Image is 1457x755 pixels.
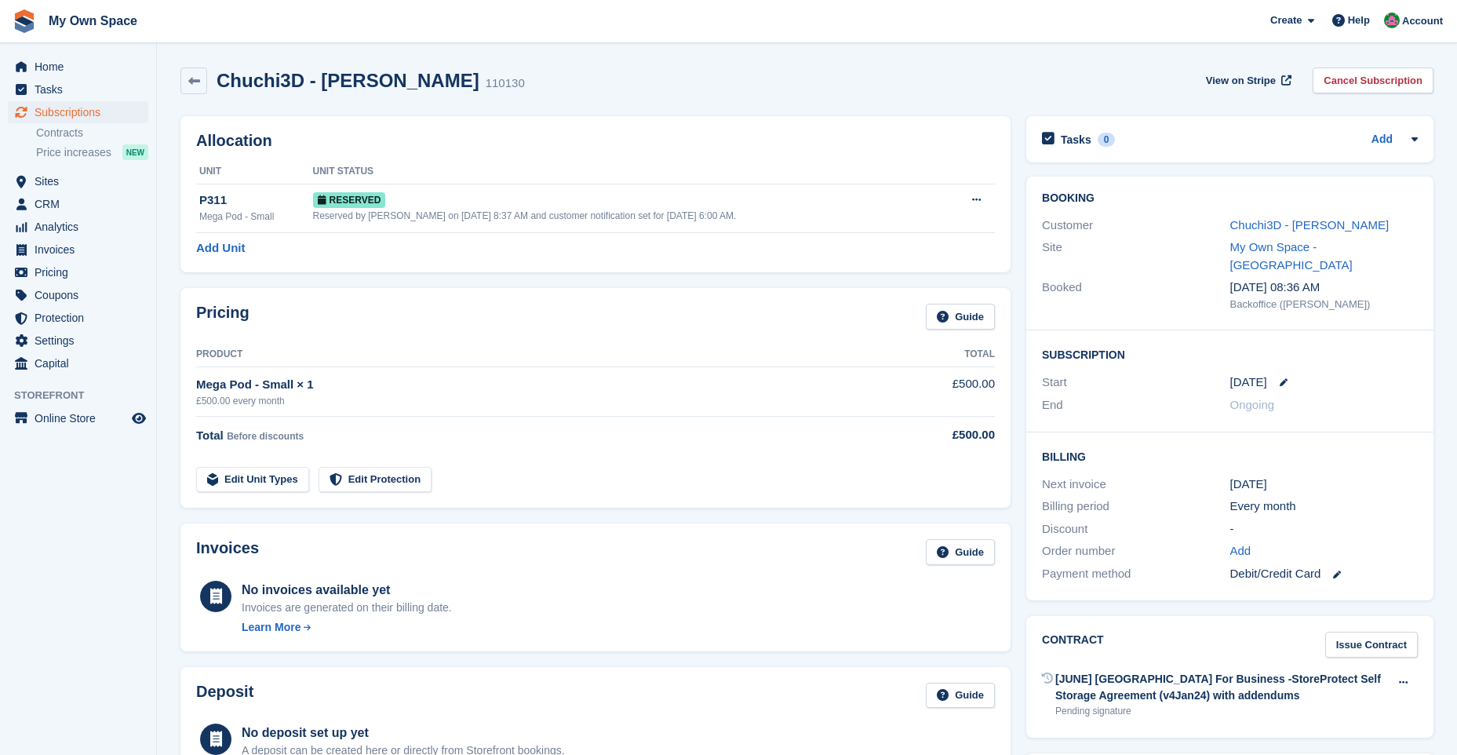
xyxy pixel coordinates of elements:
[8,239,148,261] a: menu
[1042,632,1104,658] h2: Contract
[486,75,525,93] div: 110130
[1042,476,1229,494] div: Next invoice
[1348,13,1370,28] span: Help
[1042,448,1418,464] h2: Billing
[1042,192,1418,205] h2: Booking
[1206,73,1276,89] span: View on Stripe
[8,284,148,306] a: menu
[8,78,148,100] a: menu
[1042,520,1229,538] div: Discount
[1042,279,1229,312] div: Booked
[35,407,129,429] span: Online Store
[217,70,479,91] h2: Chuchi3D - [PERSON_NAME]
[196,132,995,150] h2: Allocation
[8,330,148,352] a: menu
[196,394,872,408] div: £500.00 every month
[1270,13,1302,28] span: Create
[1230,520,1418,538] div: -
[1371,131,1393,149] a: Add
[8,170,148,192] a: menu
[872,367,995,416] td: £500.00
[1042,498,1229,516] div: Billing period
[1230,542,1251,560] a: Add
[242,619,452,636] a: Learn More
[8,261,148,283] a: menu
[129,409,148,428] a: Preview store
[8,56,148,78] a: menu
[1230,218,1390,232] a: Chuchi3D - [PERSON_NAME]
[242,619,301,636] div: Learn More
[35,193,129,215] span: CRM
[36,126,148,140] a: Contracts
[1230,398,1275,411] span: Ongoing
[35,78,129,100] span: Tasks
[1200,67,1295,93] a: View on Stripe
[35,330,129,352] span: Settings
[14,388,156,403] span: Storefront
[1055,704,1389,718] div: Pending signature
[1230,476,1418,494] div: [DATE]
[196,376,872,394] div: Mega Pod - Small × 1
[1042,346,1418,362] h2: Subscription
[1230,279,1418,297] div: [DATE] 08:36 AM
[196,467,309,493] a: Edit Unit Types
[1230,374,1267,392] time: 2025-10-06 00:00:00 UTC
[1042,542,1229,560] div: Order number
[1313,67,1433,93] a: Cancel Subscription
[199,191,313,210] div: P311
[35,216,129,238] span: Analytics
[242,724,565,742] div: No deposit set up yet
[1055,671,1389,704] div: [JUNE] [GEOGRAPHIC_DATA] For Business -StoreProtect Self Storage Agreement (v4Jan24) with addendums
[313,192,386,208] span: Reserved
[1230,498,1418,516] div: Every month
[242,581,452,600] div: No invoices available yet
[313,159,946,184] th: Unit Status
[926,683,995,709] a: Guide
[13,9,36,33] img: stora-icon-8386f47178a22dfd0bd8f6a31ec36ba5ce8667c1dd55bd0f319d3a0aa187defe.svg
[36,144,148,161] a: Price increases NEW
[1042,565,1229,583] div: Payment method
[1098,133,1116,147] div: 0
[196,683,253,709] h2: Deposit
[35,307,129,329] span: Protection
[35,239,129,261] span: Invoices
[36,145,111,160] span: Price increases
[8,307,148,329] a: menu
[1402,13,1443,29] span: Account
[122,144,148,160] div: NEW
[196,429,224,442] span: Total
[227,431,304,442] span: Before discounts
[1042,374,1229,392] div: Start
[1230,240,1353,272] a: My Own Space - [GEOGRAPHIC_DATA]
[1061,133,1091,147] h2: Tasks
[1042,217,1229,235] div: Customer
[196,159,313,184] th: Unit
[35,261,129,283] span: Pricing
[872,426,995,444] div: £500.00
[196,342,872,367] th: Product
[8,101,148,123] a: menu
[1042,396,1229,414] div: End
[1230,297,1418,312] div: Backoffice ([PERSON_NAME])
[1384,13,1400,28] img: Lucy Parry
[926,539,995,565] a: Guide
[8,193,148,215] a: menu
[35,352,129,374] span: Capital
[319,467,432,493] a: Edit Protection
[313,209,946,223] div: Reserved by [PERSON_NAME] on [DATE] 8:37 AM and customer notification set for [DATE] 6:00 AM.
[196,304,250,330] h2: Pricing
[8,352,148,374] a: menu
[242,600,452,616] div: Invoices are generated on their billing date.
[872,342,995,367] th: Total
[8,407,148,429] a: menu
[199,210,313,224] div: Mega Pod - Small
[42,8,144,34] a: My Own Space
[196,239,245,257] a: Add Unit
[1042,239,1229,274] div: Site
[1230,565,1418,583] div: Debit/Credit Card
[35,170,129,192] span: Sites
[196,539,259,565] h2: Invoices
[8,216,148,238] a: menu
[35,284,129,306] span: Coupons
[35,101,129,123] span: Subscriptions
